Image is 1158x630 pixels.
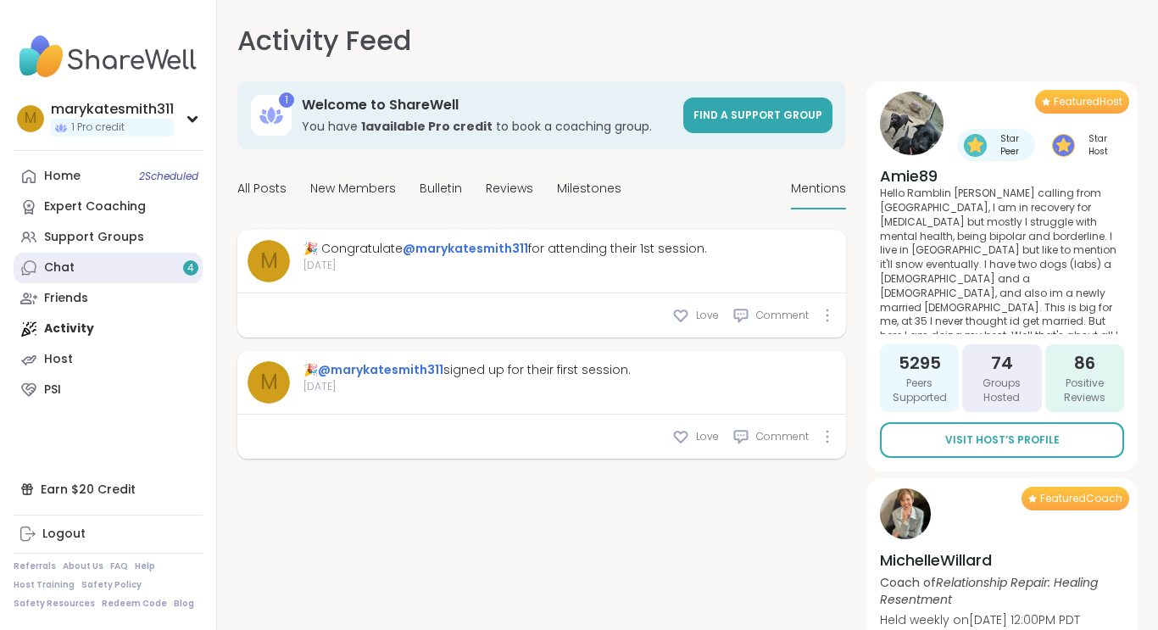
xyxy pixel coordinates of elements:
[44,382,61,399] div: PSI
[880,187,1124,334] p: Hello Ramblin [PERSON_NAME] calling from [GEOGRAPHIC_DATA], I am in recovery for [MEDICAL_DATA] b...
[791,180,846,198] span: Mentions
[1074,351,1095,375] span: 86
[279,92,294,108] div: 1
[44,259,75,276] div: Chat
[44,229,144,246] div: Support Groups
[44,198,146,215] div: Expert Coaching
[248,361,290,404] a: m
[237,180,287,198] span: All Posts
[756,308,809,323] span: Comment
[139,170,198,183] span: 2 Scheduled
[969,376,1034,405] span: Groups Hosted
[102,598,167,610] a: Redeem Code
[14,344,203,375] a: Host
[945,432,1060,448] span: Visit Host’s Profile
[14,579,75,591] a: Host Training
[756,429,809,444] span: Comment
[260,246,278,276] span: m
[1078,132,1117,158] span: Star Host
[880,549,1124,571] h4: MichelleWillard
[361,118,493,135] b: 1 available Pro credit
[318,361,443,378] a: @marykatesmith311
[1052,134,1075,157] img: Star Host
[81,579,142,591] a: Safety Policy
[899,351,941,375] span: 5295
[880,422,1124,458] a: Visit Host’s Profile
[302,96,673,114] h3: Welcome to ShareWell
[403,240,528,257] a: @marykatesmith311
[44,351,73,368] div: Host
[1040,492,1122,505] span: Featured Coach
[696,308,719,323] span: Love
[1052,376,1117,405] span: Positive Reviews
[14,474,203,505] div: Earn $20 Credit
[14,27,203,86] img: ShareWell Nav Logo
[71,120,125,135] span: 1 Pro credit
[135,560,155,572] a: Help
[303,258,707,273] span: [DATE]
[880,488,931,539] img: MichelleWillard
[964,134,987,157] img: Star Peer
[14,192,203,222] a: Expert Coaching
[260,367,278,398] span: m
[683,98,832,133] a: Find a support group
[303,240,707,258] div: 🎉 Congratulate for attending their 1st session.
[420,180,462,198] span: Bulletin
[14,519,203,549] a: Logout
[14,375,203,405] a: PSI
[302,118,673,135] h3: You have to book a coaching group.
[25,108,36,130] span: m
[693,108,822,122] span: Find a support group
[44,168,81,185] div: Home
[248,240,290,282] a: m
[174,598,194,610] a: Blog
[880,574,1124,608] p: Coach of
[14,598,95,610] a: Safety Resources
[237,20,411,61] h1: Activity Feed
[44,290,88,307] div: Friends
[63,560,103,572] a: About Us
[1054,95,1122,109] span: Featured Host
[303,361,631,379] div: 🎉 signed up for their first session.
[990,132,1028,158] span: Star Peer
[310,180,396,198] span: New Members
[486,180,533,198] span: Reviews
[880,92,944,155] img: Amie89
[880,165,1124,187] h4: Amie89
[14,283,203,314] a: Friends
[51,100,174,119] div: marykatesmith311
[110,560,128,572] a: FAQ
[880,611,1124,628] p: Held weekly on [DATE] 12:00PM PDT
[14,560,56,572] a: Referrals
[880,574,1098,608] i: Relationship Repair: Healing Resentment
[887,376,952,405] span: Peers Supported
[14,222,203,253] a: Support Groups
[696,429,719,444] span: Love
[991,351,1013,375] span: 74
[42,526,86,543] div: Logout
[187,261,194,276] span: 4
[14,253,203,283] a: Chat4
[14,161,203,192] a: Home2Scheduled
[303,379,631,394] span: [DATE]
[557,180,621,198] span: Milestones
